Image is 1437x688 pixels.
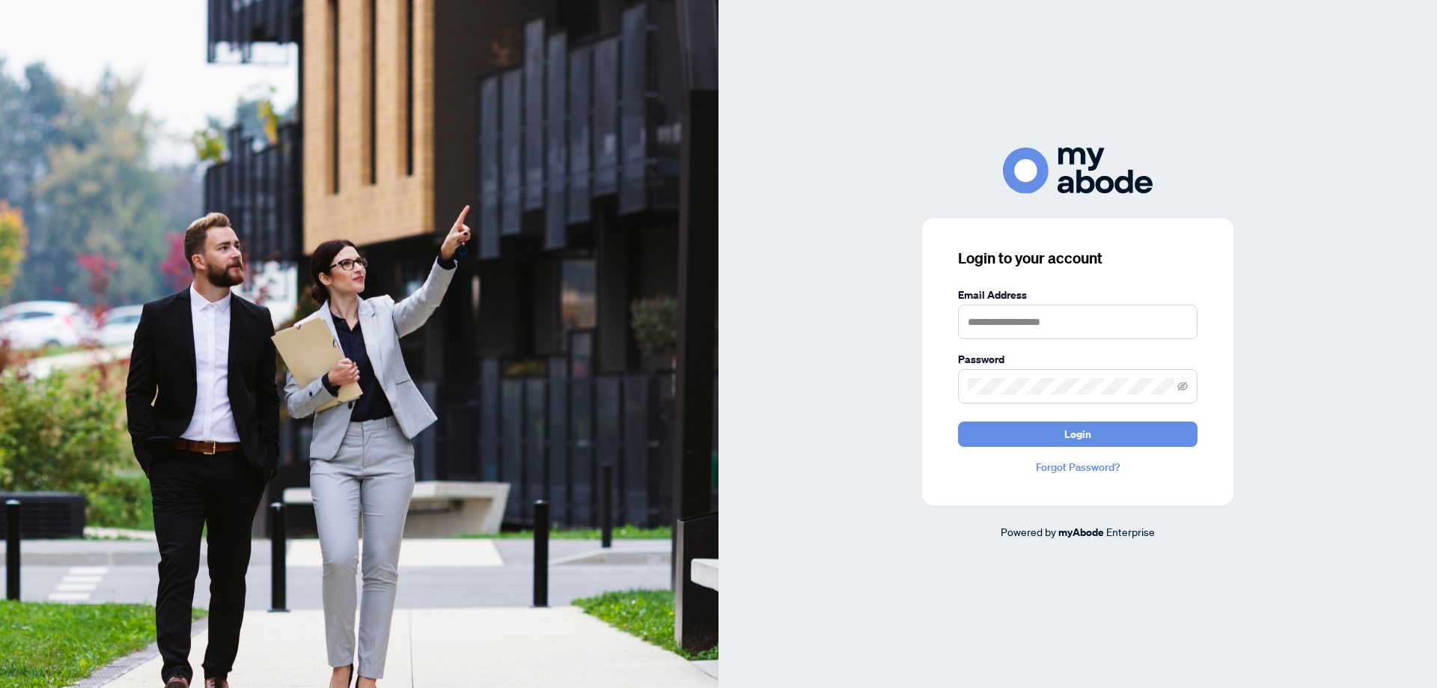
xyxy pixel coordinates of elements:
[1003,147,1153,193] img: ma-logo
[1058,524,1104,541] a: myAbode
[958,421,1197,447] button: Login
[958,248,1197,269] h3: Login to your account
[1177,381,1188,392] span: eye-invisible
[958,351,1197,368] label: Password
[1001,525,1056,538] span: Powered by
[1106,525,1155,538] span: Enterprise
[958,287,1197,303] label: Email Address
[958,459,1197,475] a: Forgot Password?
[1064,422,1091,446] span: Login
